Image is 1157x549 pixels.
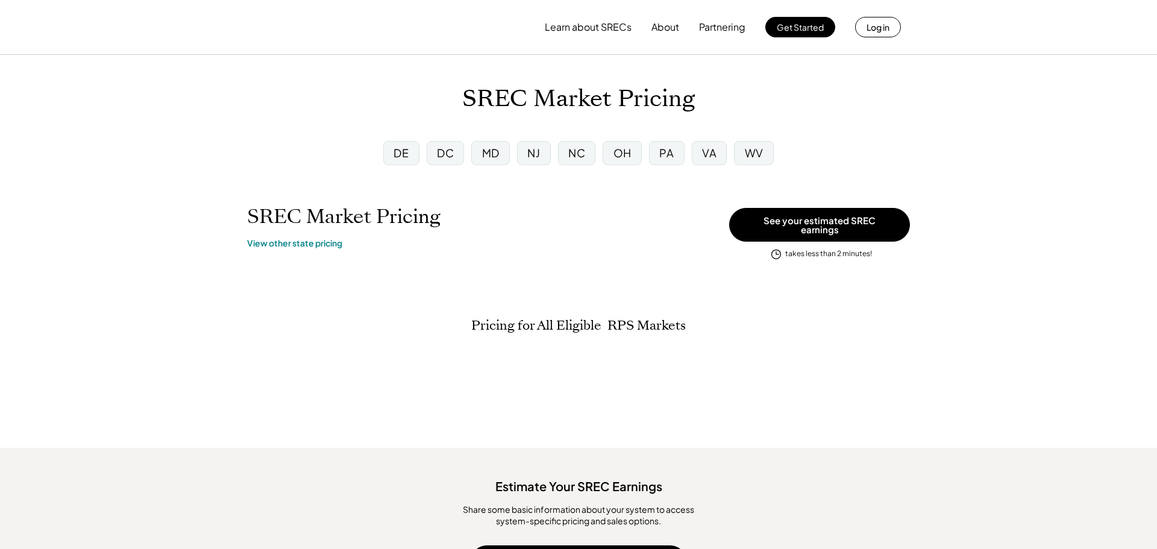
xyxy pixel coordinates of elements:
div: VA [702,145,716,160]
h1: SREC Market Pricing [462,85,695,113]
button: See your estimated SREC earnings [729,208,910,242]
div: PA [659,145,674,160]
div: Estimate Your SREC Earnings [12,472,1145,495]
div: NC [568,145,585,160]
div: NJ [527,145,540,160]
h2: Pricing for All Eligible RPS Markets [471,318,686,333]
button: Get Started [765,17,835,37]
h1: SREC Market Pricing [247,205,441,228]
button: Log in [855,17,901,37]
button: Partnering [699,15,745,39]
div: ​Share some basic information about your system to access system-specific pricing and sales options. [446,504,711,527]
button: Learn about SRECs [545,15,632,39]
div: WV [745,145,763,160]
img: yH5BAEAAAAALAAAAAABAAEAAAIBRAA7 [256,7,356,48]
div: takes less than 2 minutes! [785,249,872,259]
div: DE [394,145,409,160]
button: About [651,15,679,39]
a: View other state pricing [247,237,342,249]
div: MD [482,145,500,160]
div: OH [613,145,632,160]
div: DC [437,145,454,160]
